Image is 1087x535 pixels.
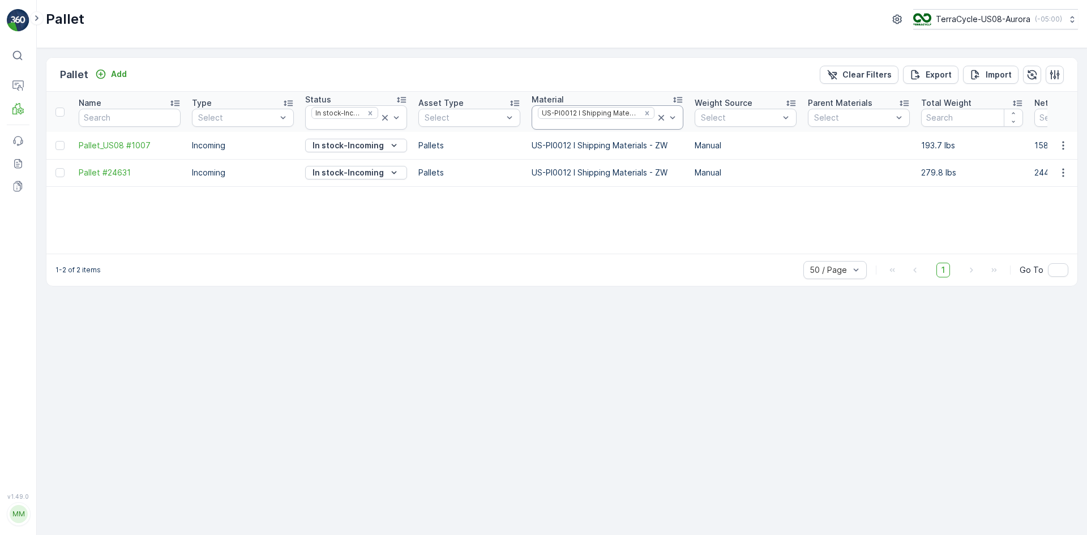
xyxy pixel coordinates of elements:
[641,109,653,118] div: Remove US-PI0012 I Shipping Materials - ZW
[364,109,376,118] div: Remove In stock-Incoming
[305,166,407,179] button: In stock-Incoming
[808,97,872,109] p: Parent Materials
[913,9,1078,29] button: TerraCycle-US08-Aurora(-05:00)
[7,9,29,32] img: logo
[55,168,65,177] div: Toggle Row Selected
[66,204,70,214] span: -
[413,132,526,159] td: Pallets
[10,186,37,195] span: Name :
[842,69,892,80] p: Clear Filters
[490,10,594,23] p: FD, TC5394, [DATE], #1
[60,260,95,270] span: FD Pallet
[79,109,181,127] input: Search
[986,69,1012,80] p: Import
[63,242,67,251] span: -
[689,132,802,159] td: Manual
[526,132,689,159] td: US-PI0012 I Shipping Materials - ZW
[305,94,331,105] p: Status
[186,132,299,159] td: Incoming
[192,97,212,109] p: Type
[526,159,689,186] td: US-PI0012 I Shipping Materials - ZW
[10,493,37,503] span: Name :
[10,512,66,521] span: Total Weight :
[60,67,88,83] p: Pallet
[37,186,127,195] span: FD, TC5394, [DATE], #1
[7,502,29,526] button: MM
[963,66,1018,84] button: Import
[915,159,1029,186] td: 279.8 lbs
[312,108,363,118] div: In stock-Incoming
[313,167,384,178] p: In stock-Incoming
[538,108,640,118] div: US-PI0012 I Shipping Materials - ZW
[695,97,752,109] p: Weight Source
[48,279,191,289] span: US-PI0423 I TC Home Mixed Pallets
[936,14,1030,25] p: TerraCycle-US08-Aurora
[1020,264,1043,276] span: Go To
[921,109,1023,127] input: Search
[10,505,28,523] div: MM
[413,159,526,186] td: Pallets
[814,112,892,123] p: Select
[7,493,29,500] span: v 1.49.0
[66,512,70,521] span: -
[915,132,1029,159] td: 193.7 lbs
[10,204,66,214] span: Total Weight :
[79,97,101,109] p: Name
[701,112,779,123] p: Select
[55,141,65,150] div: Toggle Row Selected
[903,66,958,84] button: Export
[532,94,564,105] p: Material
[418,97,464,109] p: Asset Type
[936,263,950,277] span: 1
[305,139,407,152] button: In stock-Incoming
[1035,15,1062,24] p: ( -05:00 )
[37,493,129,503] span: FD, TC5394, [DATE], #2
[10,223,59,233] span: Net Weight :
[186,159,299,186] td: Incoming
[10,279,48,289] span: Material :
[10,242,63,251] span: Tare Weight :
[46,10,84,28] p: Pallet
[820,66,898,84] button: Clear Filters
[59,223,63,233] span: -
[79,167,181,178] a: Pallet #24631
[198,112,276,123] p: Select
[926,69,952,80] p: Export
[490,317,596,331] p: FD, TC5394, [DATE], #2
[913,13,931,25] img: image_ci7OI47.png
[91,67,131,81] button: Add
[55,266,101,275] p: 1-2 of 2 items
[689,159,802,186] td: Manual
[425,112,503,123] p: Select
[921,97,972,109] p: Total Weight
[111,69,127,80] p: Add
[10,260,60,270] span: Asset Type :
[79,140,181,151] a: Pallet_US08 #1007
[313,140,384,151] p: In stock-Incoming
[1034,97,1079,109] p: Net Weight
